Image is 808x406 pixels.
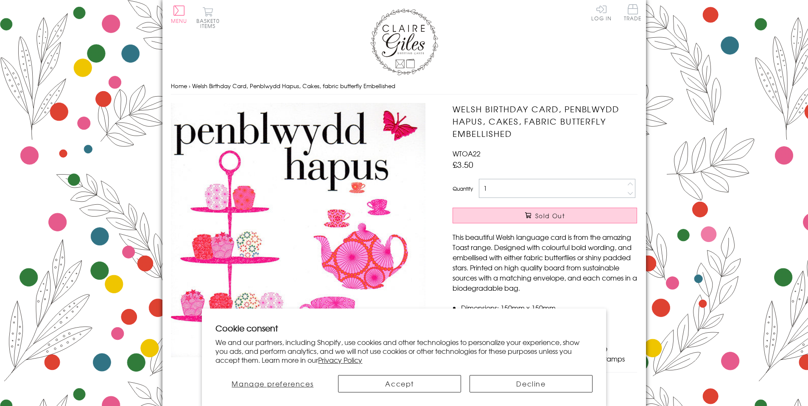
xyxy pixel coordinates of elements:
h2: Cookie consent [215,322,593,334]
li: Dimensions: 150mm x 150mm [461,303,637,313]
h1: Welsh Birthday Card, Penblwydd Hapus, Cakes, fabric butterfly Embellished [453,103,637,139]
a: Home [171,82,187,90]
span: Trade [624,4,642,21]
button: Accept [338,375,461,392]
button: Basket0 items [196,7,220,28]
span: £3.50 [453,159,473,170]
nav: breadcrumbs [171,78,637,95]
span: › [189,82,190,90]
a: Log In [591,4,612,21]
a: Trade [624,4,642,22]
p: This beautiful Welsh language card is from the amazing Toast range. Designed with colourful bold ... [453,232,637,293]
img: Welsh Birthday Card, Penblwydd Hapus, Cakes, fabric butterfly Embellished [171,103,425,357]
button: Decline [470,375,593,392]
button: Manage preferences [215,375,330,392]
button: Sold Out [453,208,637,223]
span: 0 items [200,17,220,30]
img: Claire Giles Greetings Cards [370,8,438,75]
label: Quantity [453,185,473,192]
span: Menu [171,17,187,25]
span: Manage preferences [232,378,313,389]
a: Privacy Policy [318,355,362,365]
span: Sold Out [535,211,565,220]
button: Menu [171,6,187,23]
span: WTOA22 [453,148,481,159]
p: We and our partners, including Shopify, use cookies and other technologies to personalize your ex... [215,338,593,364]
span: Welsh Birthday Card, Penblwydd Hapus, Cakes, fabric butterfly Embellished [192,82,395,90]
